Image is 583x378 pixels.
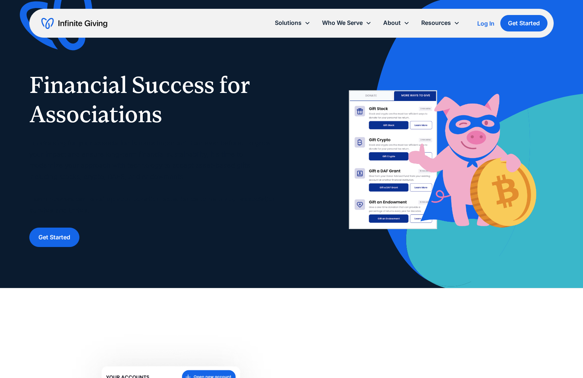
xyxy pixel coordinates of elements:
[500,15,548,31] a: Get Started
[377,15,415,31] div: About
[383,18,401,28] div: About
[29,228,79,247] a: Get Started
[306,73,554,244] img: nonprofit donation platform for faith-based organizations and ministries
[29,138,277,216] p: Fundraising for your association is more important than ever before. To grow your impact and ensu...
[41,18,107,29] a: home
[477,20,494,26] div: Log In
[269,15,316,31] div: Solutions
[316,15,377,31] div: Who We Serve
[421,18,451,28] div: Resources
[29,70,277,129] h1: Financial Success for Associations
[477,19,494,28] a: Log In
[275,18,302,28] div: Solutions
[29,195,277,214] strong: Learn how we can level up your donation experience to help your association survive and thrive.
[322,18,363,28] div: Who We Serve
[415,15,466,31] div: Resources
